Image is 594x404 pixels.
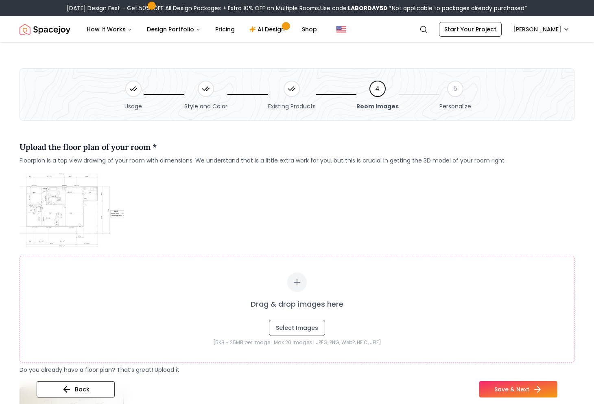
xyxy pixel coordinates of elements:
[124,102,142,110] span: Usage
[243,21,294,37] a: AI Design
[336,24,346,34] img: United States
[295,21,323,37] a: Shop
[356,102,399,110] span: Room Images
[36,339,558,346] p: [5KB - 25MB per image | Max 20 images | JPEG, PNG, WebP, HEIC, JFIF]
[20,171,124,249] img: Guide image
[479,381,557,397] button: Save & Next
[20,21,70,37] img: Spacejoy Logo
[447,81,463,97] div: 5
[20,156,506,165] span: Floorplan is a top view drawing of your room with dimensions. We understand that is a little extr...
[37,381,115,397] button: Back
[67,4,527,12] div: [DATE] Design Fest – Get 50% OFF All Design Packages + Extra 10% OFF on Multiple Rooms.
[269,320,325,336] button: Select Images
[387,4,527,12] span: *Not applicable to packages already purchased*
[251,299,343,310] p: Drag & drop images here
[508,22,574,37] button: [PERSON_NAME]
[140,21,207,37] button: Design Portfolio
[184,102,227,110] span: Style and Color
[439,22,502,37] a: Start Your Project
[209,21,241,37] a: Pricing
[20,366,574,374] p: Do you already have a floor plan? That’s great! Upload it
[80,21,323,37] nav: Main
[20,16,574,42] nav: Global
[20,141,506,153] h4: Upload the floor plan of your room *
[20,21,70,37] a: Spacejoy
[439,102,471,110] span: Personalize
[348,4,387,12] b: LABORDAY50
[369,81,386,97] div: 4
[80,21,139,37] button: How It Works
[268,102,316,110] span: Existing Products
[320,4,387,12] span: Use code:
